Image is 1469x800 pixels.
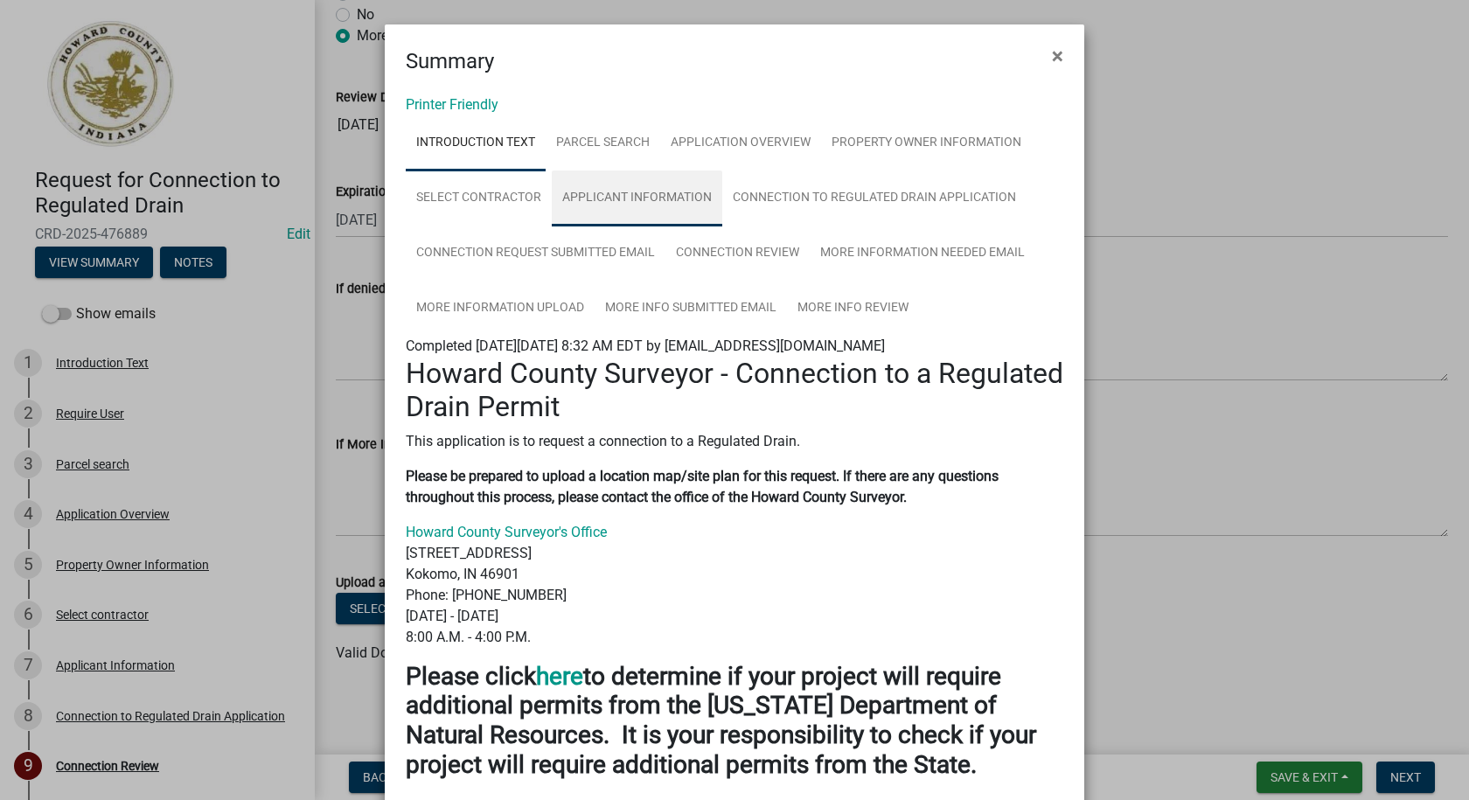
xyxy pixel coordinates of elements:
[406,170,552,226] a: Select contractor
[406,468,999,505] strong: Please be prepared to upload a location map/site plan for this request. If there are any question...
[821,115,1032,171] a: Property Owner Information
[810,226,1035,282] a: More Information Needed Email
[406,357,1063,424] h2: Howard County Surveyor - Connection to a Regulated Drain Permit
[1038,31,1077,80] button: Close
[406,96,498,113] a: Printer Friendly
[546,115,660,171] a: Parcel search
[406,226,665,282] a: Connection Request Submitted Email
[787,281,919,337] a: More Info Review
[406,662,1036,779] strong: to determine if your project will require additional permits from the [US_STATE] Department of Na...
[406,431,1063,452] p: This application is to request a connection to a Regulated Drain.
[406,662,536,691] strong: Please click
[406,115,546,171] a: Introduction Text
[406,524,607,540] a: Howard County Surveyor's Office
[1052,44,1063,68] span: ×
[406,522,1063,648] p: [STREET_ADDRESS] Kokomo, IN 46901 Phone: [PHONE_NUMBER] [DATE] - [DATE] 8:00 A.M. - 4:00 P.M.
[722,170,1027,226] a: Connection to Regulated Drain Application
[406,45,494,77] h4: Summary
[406,281,595,337] a: More Information Upload
[595,281,787,337] a: More Info Submitted Email
[552,170,722,226] a: Applicant Information
[660,115,821,171] a: Application Overview
[665,226,810,282] a: Connection Review
[536,662,583,691] a: here
[406,337,885,354] span: Completed [DATE][DATE] 8:32 AM EDT by [EMAIL_ADDRESS][DOMAIN_NAME]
